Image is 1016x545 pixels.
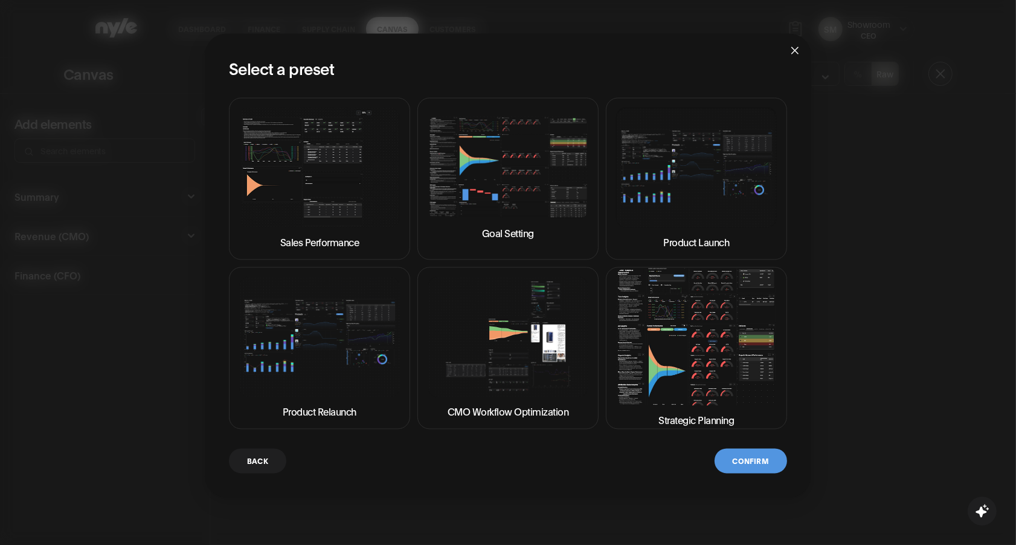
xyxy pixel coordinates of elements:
button: Close [779,33,811,66]
img: Goal Setting [428,117,588,219]
button: Confirm [715,448,787,473]
p: Goal Setting [482,226,534,240]
img: Sales Performance [239,107,400,227]
img: CMO Workflow Optimization [428,277,588,397]
button: Sales Performance [229,97,410,259]
p: CMO Workflow Optimization [448,404,569,419]
button: Product Relaunch [229,267,410,429]
button: Product Launch [606,97,787,259]
p: Product Relaunch [283,405,356,419]
button: CMO Workflow Optimization [417,267,599,429]
img: Product Relaunch [239,276,400,397]
button: Goal Setting [417,97,599,259]
p: Sales Performance [280,235,359,250]
button: Strategic Planning [606,267,787,429]
p: Product Launch [664,235,730,250]
h2: Select a preset [229,57,787,78]
img: Strategic Planning [616,268,777,405]
p: Strategic Planning [659,413,735,428]
button: Back [229,448,286,473]
span: close [790,45,800,55]
img: Product Launch [616,107,777,227]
